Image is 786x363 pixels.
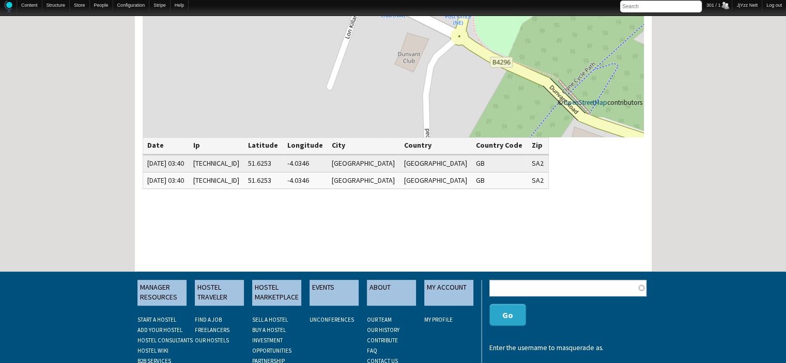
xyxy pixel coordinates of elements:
a: OUR TEAM [367,316,392,323]
th: Latitude [244,137,283,155]
a: FIND A JOB [195,316,222,323]
td: [DATE] 03:40 [143,172,189,189]
th: Longitude [283,137,328,155]
td: [GEOGRAPHIC_DATA] [399,155,472,172]
a: HOSTEL CONSULTANTS [137,337,193,344]
div: © contributors [558,99,642,106]
th: Country Code [472,137,528,155]
td: [GEOGRAPHIC_DATA] [328,155,400,172]
th: Zip [527,137,548,155]
td: 51.6253 [244,172,283,189]
td: [DATE] 03:40 [143,155,189,172]
a: HOSTEL TRAVELER [195,280,244,306]
th: Date [143,137,189,155]
a: OUR HISTORY [367,326,399,334]
td: -4.0346 [283,172,328,189]
a: OUR HOSTELS [195,337,229,344]
a: HOSTEL MARKETPLACE [252,280,301,306]
a: FAQ [367,347,377,354]
a: MANAGER RESOURCES [137,280,187,306]
input: Search [620,1,702,12]
a: HOSTEL WIKI [137,347,168,354]
a: UNCONFERENCES [310,316,354,323]
td: [GEOGRAPHIC_DATA] [328,172,400,189]
td: [GEOGRAPHIC_DATA] [399,172,472,189]
a: SELL A HOSTEL [252,316,288,323]
img: Home [4,1,12,12]
a: CONTRIBUTE [367,337,398,344]
td: [TECHNICAL_ID] [189,172,244,189]
a: ABOUT [367,280,416,306]
a: OpenStreetMap [563,98,607,107]
td: [TECHNICAL_ID] [189,155,244,172]
th: Ip [189,137,244,155]
td: SA2 [527,155,548,172]
button: Go [489,304,526,326]
a: BUY A HOSTEL [252,326,286,334]
a: My Profile [424,316,453,323]
a: START A HOSTEL [137,316,176,323]
a: INVESTMENT OPPORTUNITIES [252,337,291,354]
a: EVENTS [310,280,359,306]
a: FREELANCERS [195,326,229,334]
div: Enter the username to masquerade as. [489,344,646,352]
th: Country [399,137,472,155]
a: MY ACCOUNT [424,280,473,306]
td: SA2 [527,172,548,189]
a: ADD YOUR HOSTEL [137,326,182,334]
td: -4.0346 [283,155,328,172]
td: 51.6253 [244,155,283,172]
td: GB [472,172,528,189]
td: GB [472,155,528,172]
th: City [328,137,400,155]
